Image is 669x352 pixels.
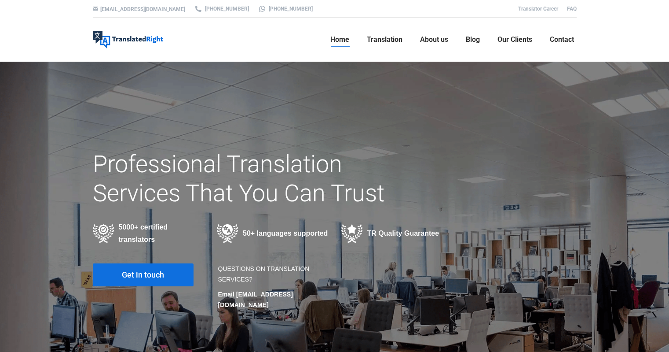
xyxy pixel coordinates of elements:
a: About us [417,26,451,54]
a: [PHONE_NUMBER] [258,5,313,13]
span: Get in touch [122,270,164,279]
div: 50+ languages supported [217,224,328,243]
a: [EMAIL_ADDRESS][DOMAIN_NAME] [100,6,185,12]
span: About us [420,35,448,44]
span: Translation [367,35,402,44]
img: Professional Certified Translators providing translation services in various industries in 50+ la... [93,224,114,243]
img: Translated Right [93,31,163,48]
h1: Professional Translation Services That You Can Trust [93,150,411,208]
a: Translation [364,26,405,54]
a: Home [328,26,352,54]
span: Blog [466,35,480,44]
div: QUESTIONS ON TRANSLATION SERVICES? [218,263,326,310]
strong: Email [EMAIL_ADDRESS][DOMAIN_NAME] [218,291,293,308]
a: Blog [463,26,483,54]
span: Home [330,35,349,44]
span: Contact [550,35,574,44]
span: Our Clients [497,35,532,44]
div: TR Quality Guarantee [341,224,453,243]
a: FAQ [567,6,577,12]
a: [PHONE_NUMBER] [194,5,249,13]
a: Contact [547,26,577,54]
a: Get in touch [93,263,194,286]
a: Translator Career [518,6,558,12]
div: 5000+ certified translators [93,221,204,246]
a: Our Clients [495,26,535,54]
